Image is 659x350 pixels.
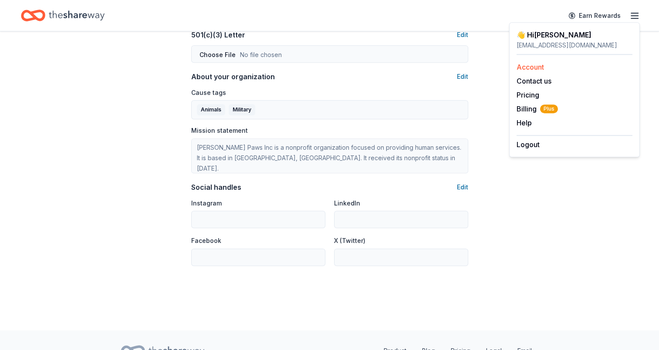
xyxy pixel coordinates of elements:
[197,104,225,115] div: Animals
[21,5,105,26] a: Home
[457,30,468,40] button: Edit
[191,138,468,173] textarea: [PERSON_NAME] Paws Inc is a nonprofit organization focused on providing human services. It is bas...
[334,236,365,245] label: X (Twitter)
[563,8,626,24] a: Earn Rewards
[517,63,544,71] a: Account
[517,118,532,128] button: Help
[517,76,551,86] button: Contact us
[191,71,275,82] div: About your organization
[191,88,226,97] label: Cause tags
[191,126,248,135] label: Mission statement
[517,139,540,150] button: Logout
[457,71,468,82] button: Edit
[517,30,632,40] div: 👋 Hi [PERSON_NAME]
[191,182,241,192] div: Social handles
[517,40,632,50] div: [EMAIL_ADDRESS][DOMAIN_NAME]
[229,104,255,115] div: Military
[191,100,468,119] button: AnimalsMilitary
[517,104,558,114] button: BillingPlus
[540,104,558,113] span: Plus
[457,182,468,192] button: Edit
[191,30,245,40] div: 501(c)(3) Letter
[191,236,221,245] label: Facebook
[191,199,222,208] label: Instagram
[517,91,539,99] a: Pricing
[334,199,360,208] label: LinkedIn
[517,104,558,114] span: Billing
